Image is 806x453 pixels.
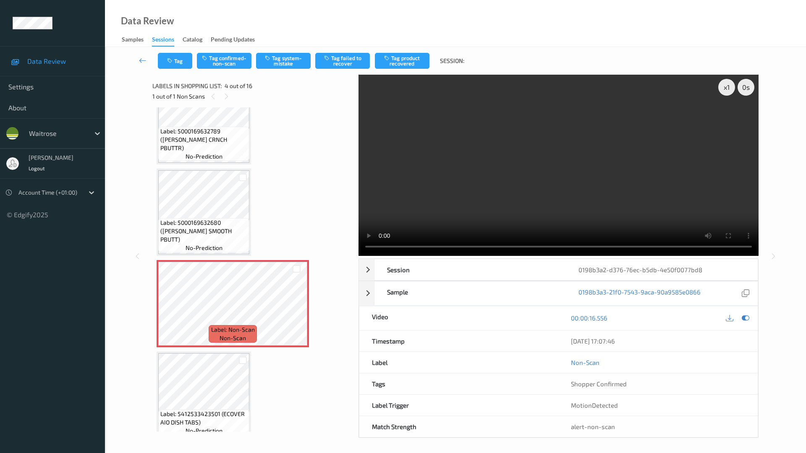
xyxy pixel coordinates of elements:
[211,34,263,46] a: Pending Updates
[152,34,183,47] a: Sessions
[359,259,758,281] div: Session0198b3a2-d376-76ec-b5db-4e50f0077bd8
[220,334,246,342] span: non-scan
[152,35,174,47] div: Sessions
[152,91,353,102] div: 1 out of 1 Non Scans
[571,314,607,322] a: 00:00:16.556
[718,79,735,96] div: x 1
[440,57,464,65] span: Session:
[571,358,599,367] a: Non-Scan
[566,259,758,280] div: 0198b3a2-d376-76ec-b5db-4e50f0077bd8
[359,416,559,437] div: Match Strength
[578,288,701,299] a: 0198b3a3-21f0-7543-9aca-90a9585e0866
[571,380,627,388] span: Shopper Confirmed
[225,82,252,90] span: 4 out of 16
[186,244,222,252] span: no-prediction
[359,373,559,394] div: Tags
[359,352,559,373] div: Label
[374,259,566,280] div: Session
[558,395,758,416] div: MotionDetected
[571,422,745,431] div: alert-non-scan
[183,35,202,46] div: Catalog
[738,79,754,96] div: 0 s
[375,53,429,69] button: Tag product recovered
[152,82,222,90] span: Labels in shopping list:
[183,34,211,46] a: Catalog
[256,53,311,69] button: Tag system-mistake
[186,152,222,161] span: no-prediction
[160,219,247,244] span: Label: 5000169632680 ([PERSON_NAME] SMOOTH PBUTT)
[158,53,192,69] button: Tag
[186,427,222,435] span: no-prediction
[359,331,559,351] div: Timestamp
[211,325,255,334] span: Label: Non-Scan
[315,53,370,69] button: Tag failed to recover
[359,306,559,330] div: Video
[122,35,144,46] div: Samples
[160,127,247,152] span: Label: 5000169632789 ([PERSON_NAME] CRNCH PBUTTR)
[197,53,251,69] button: Tag confirmed-non-scan
[211,35,255,46] div: Pending Updates
[122,34,152,46] a: Samples
[121,17,174,25] div: Data Review
[359,281,758,306] div: Sample0198b3a3-21f0-7543-9aca-90a9585e0866
[160,410,247,427] span: Label: 5412533423501 (ECOVER AIO DISH TABS)
[359,395,559,416] div: Label Trigger
[374,281,566,305] div: Sample
[571,337,745,345] div: [DATE] 17:07:46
